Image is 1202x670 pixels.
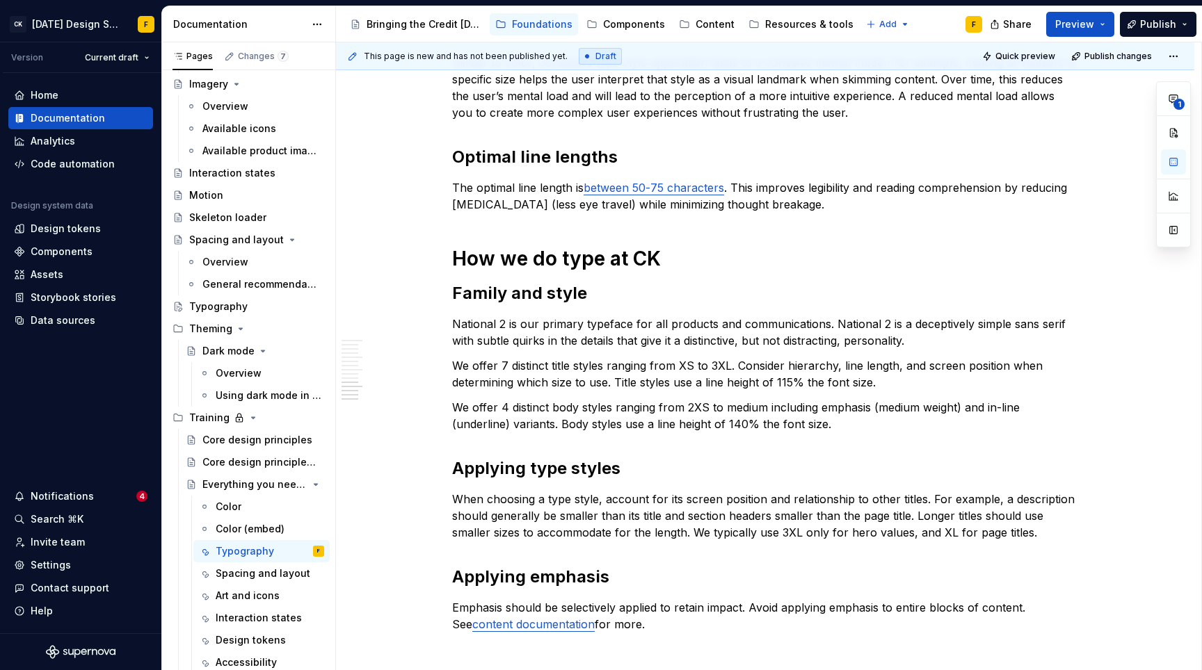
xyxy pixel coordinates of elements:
a: Color (embed) [193,518,330,540]
div: Art and icons [216,589,280,603]
a: between 50-75 characters [584,181,724,195]
a: Interaction states [193,607,330,629]
a: content documentation [472,617,595,631]
h2: Applying type styles [452,457,1078,480]
h2: Optimal line lengths [452,146,1078,168]
a: Documentation [8,107,153,129]
a: Core design principles [180,429,330,451]
button: Search ⌘K [8,508,153,530]
div: Documentation [31,111,105,125]
svg: Supernova Logo [46,645,115,659]
div: Spacing and layout [216,566,310,580]
a: Storybook stories [8,286,153,309]
a: Foundations [490,13,578,35]
button: Share [983,12,1041,37]
a: Art and icons [193,585,330,607]
span: Publish changes [1084,51,1152,62]
a: Interaction states [167,162,330,184]
a: Dark mode [180,340,330,362]
a: General recommendations [180,273,330,295]
a: Using dark mode in Figma [193,384,330,407]
div: Version [11,52,43,63]
a: Overview [180,251,330,273]
a: Everything you need to know [180,473,330,496]
div: Spacing and layout [189,233,284,247]
a: Available product imagery [180,140,330,162]
a: Settings [8,554,153,576]
p: We offer 7 distinct title styles ranging from XS to 3XL. Consider hierarchy, line length, and scr... [452,357,1078,391]
div: Typography [216,544,274,558]
div: Interaction states [189,166,275,180]
div: Core design principles [202,433,312,447]
div: Core design principles (embed) [202,455,317,469]
a: Skeleton loader [167,206,330,229]
div: Design tokens [31,222,101,236]
span: This page is new and has not been published yet. [364,51,568,62]
div: Data sources [31,313,95,327]
p: Similar to color, consistent type style application leads to a cohesive mental model. For example... [452,54,1078,121]
button: Quick preview [978,47,1061,66]
a: Spacing and layout [193,562,330,585]
a: TypographyF [193,540,330,562]
a: Home [8,84,153,106]
div: Accessibility [216,655,277,669]
div: Overview [202,99,248,113]
a: Design tokens [193,629,330,651]
div: Assets [31,268,63,281]
div: Dark mode [202,344,255,358]
div: Settings [31,558,71,572]
a: Design tokens [8,218,153,240]
div: Bringing the Credit [DATE] brand to life across products [367,17,481,31]
a: Assets [8,263,153,286]
button: Publish [1120,12,1196,37]
div: General recommendations [202,277,317,291]
a: Core design principles (embed) [180,451,330,473]
div: Theming [167,318,330,340]
span: Quick preview [995,51,1055,62]
div: Documentation [173,17,305,31]
div: Training [167,407,330,429]
div: Overview [216,366,262,380]
div: Interaction states [216,611,302,625]
a: Code automation [8,153,153,175]
button: Add [862,15,914,34]
button: Notifications4 [8,485,153,507]
div: Code automation [31,157,115,171]
a: Typography [167,295,330,318]
div: Pages [173,51,213,62]
div: Home [31,88,58,102]
div: [DATE] Design System [32,17,121,31]
a: Motion [167,184,330,206]
div: Skeleton loader [189,211,266,224]
p: The optimal line length is . This improves legibility and reading comprehension by reducing [MEDI... [452,179,1078,213]
button: Current draft [79,48,156,67]
div: Design system data [11,200,93,211]
div: F [144,19,148,30]
span: 4 [136,491,147,502]
div: Imagery [189,77,228,91]
div: Everything you need to know [202,477,307,491]
a: Overview [193,362,330,384]
a: Analytics [8,130,153,152]
div: Page tree [344,10,859,38]
div: Search ⌘K [31,512,83,526]
p: Emphasis should be selectively applied to retain impact. Avoid applying emphasis to entire blocks... [452,599,1078,632]
a: Components [581,13,671,35]
div: Content [696,17,735,31]
button: CK[DATE] Design SystemF [3,9,159,39]
div: Analytics [31,134,75,148]
div: Design tokens [216,633,286,647]
div: F [317,544,320,558]
a: Content [673,13,740,35]
div: Components [603,17,665,31]
a: Components [8,240,153,263]
a: Color [193,496,330,518]
div: Help [31,604,53,618]
div: Overview [202,255,248,269]
div: Foundations [512,17,572,31]
div: Motion [189,188,223,202]
a: Data sources [8,309,153,332]
a: Bringing the Credit [DATE] brand to life across products [344,13,487,35]
span: 7 [278,51,289,62]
